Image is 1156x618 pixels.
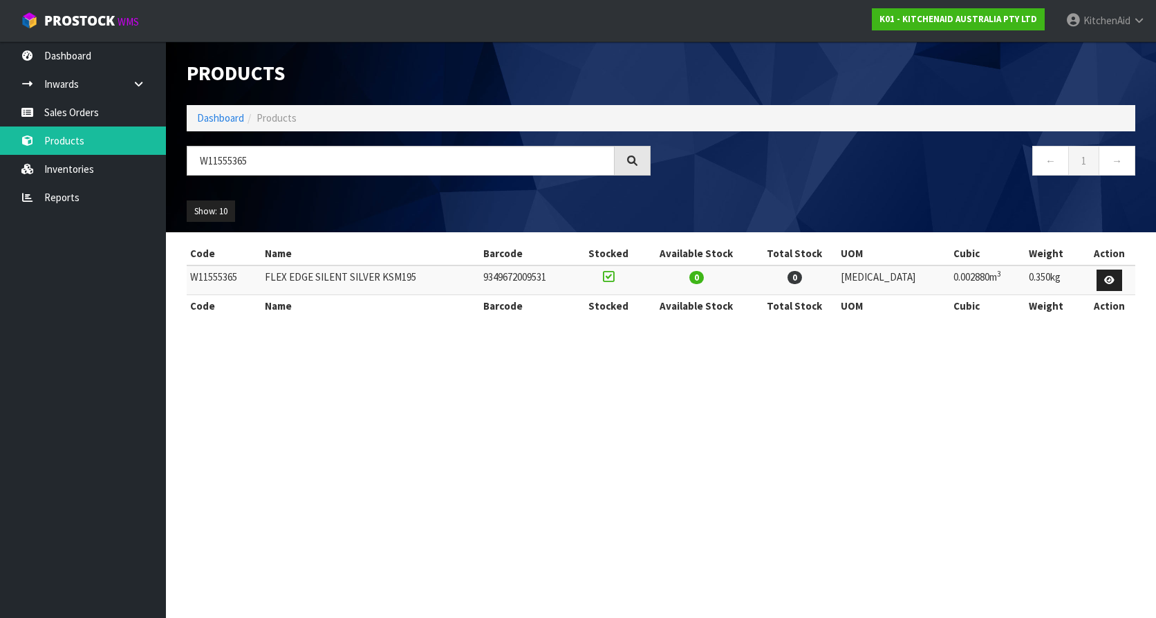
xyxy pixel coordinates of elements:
[1083,295,1135,317] th: Action
[1025,295,1083,317] th: Weight
[837,243,950,265] th: UOM
[787,271,802,284] span: 0
[187,200,235,223] button: Show: 10
[187,265,261,295] td: W11555365
[257,111,297,124] span: Products
[950,295,1025,317] th: Cubic
[480,265,576,295] td: 9349672009531
[641,295,752,317] th: Available Stock
[837,295,950,317] th: UOM
[879,13,1037,25] strong: K01 - KITCHENAID AUSTRALIA PTY LTD
[197,111,244,124] a: Dashboard
[671,146,1135,180] nav: Page navigation
[187,295,261,317] th: Code
[44,12,115,30] span: ProStock
[752,295,837,317] th: Total Stock
[576,243,641,265] th: Stocked
[1025,265,1083,295] td: 0.350kg
[480,295,576,317] th: Barcode
[261,295,480,317] th: Name
[1083,243,1135,265] th: Action
[576,295,641,317] th: Stocked
[689,271,704,284] span: 0
[187,146,615,176] input: Search products
[837,265,950,295] td: [MEDICAL_DATA]
[752,243,837,265] th: Total Stock
[1025,243,1083,265] th: Weight
[187,243,261,265] th: Code
[1099,146,1135,176] a: →
[118,15,139,28] small: WMS
[950,265,1025,295] td: 0.002880m
[1032,146,1069,176] a: ←
[950,243,1025,265] th: Cubic
[997,269,1001,279] sup: 3
[1083,14,1130,27] span: KitchenAid
[21,12,38,29] img: cube-alt.png
[261,243,480,265] th: Name
[480,243,576,265] th: Barcode
[641,243,752,265] th: Available Stock
[187,62,651,84] h1: Products
[1068,146,1099,176] a: 1
[261,265,480,295] td: FLEX EDGE SILENT SILVER KSM195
